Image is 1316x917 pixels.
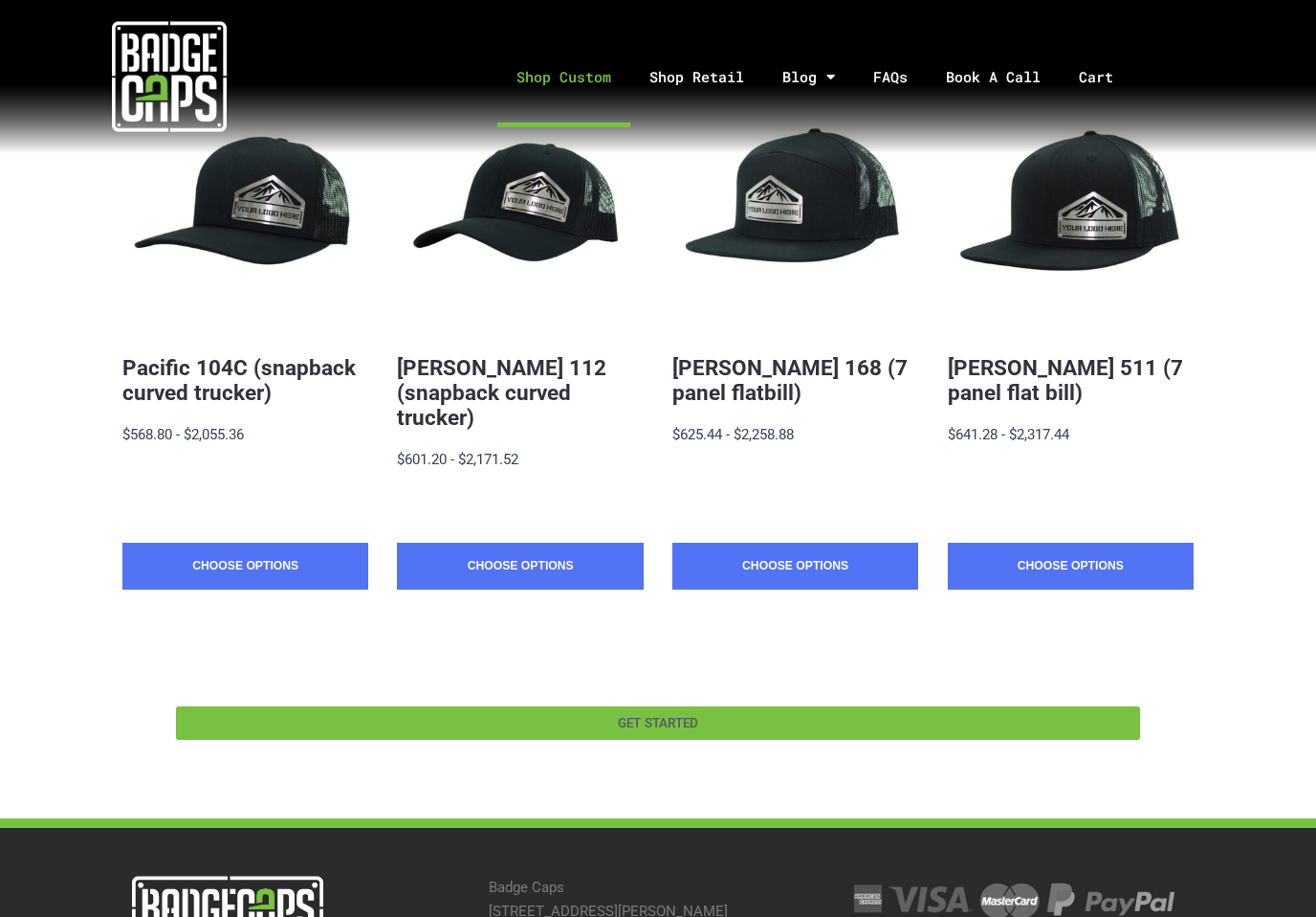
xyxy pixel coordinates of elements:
[338,27,1316,127] nav: Menu
[948,426,1069,443] span: $641.28 - $2,317.44
[497,27,630,127] a: Shop Custom
[948,86,1194,332] button: BadgeCaps - Richardson 511
[763,27,854,127] a: Blog
[122,86,368,332] button: BadgeCaps - Pacific 104C
[176,706,1140,740] a: GET STARTED
[397,86,643,332] button: BadgeCaps - Richardson 112
[122,543,368,591] a: Choose Options
[122,426,244,443] span: $568.80 - $2,055.36
[672,86,918,332] button: BadgeCaps - Richardson 168
[927,27,1060,127] a: Book A Call
[618,717,698,730] span: GET STARTED
[397,355,606,430] a: [PERSON_NAME] 112 (snapback curved trucker)
[397,543,643,591] a: Choose Options
[630,27,763,127] a: Shop Retail
[1060,27,1156,127] a: Cart
[397,451,518,468] span: $601.20 - $2,171.52
[1220,825,1316,917] iframe: Chat Widget
[672,355,908,405] a: [PERSON_NAME] 168 (7 panel flatbill)
[672,426,794,443] span: $625.44 - $2,258.88
[122,355,356,405] a: Pacific 104C (snapback curved trucker)
[112,19,227,134] img: badgecaps white logo with green acccent
[948,543,1194,591] a: Choose Options
[948,355,1183,405] a: [PERSON_NAME] 511 (7 panel flat bill)
[854,27,927,127] a: FAQs
[672,543,918,591] a: Choose Options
